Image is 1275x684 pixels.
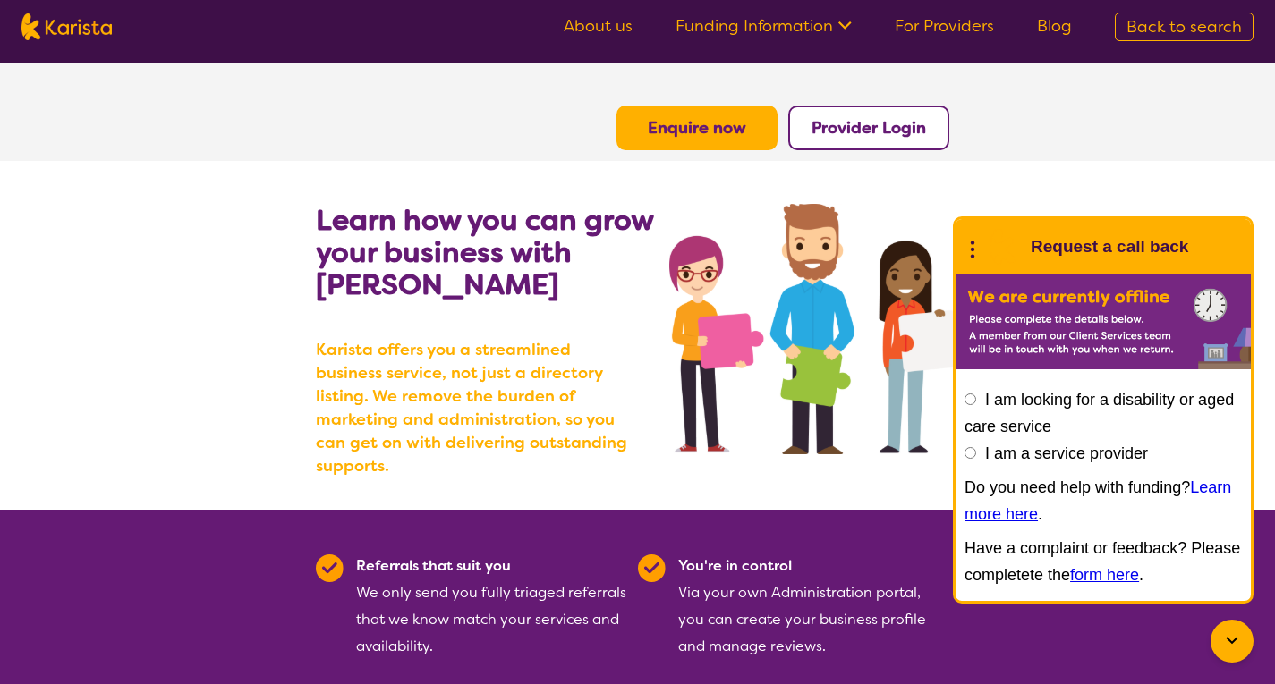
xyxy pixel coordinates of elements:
[676,15,852,37] a: Funding Information
[678,553,949,660] div: Via your own Administration portal, you can create your business profile and manage reviews.
[965,535,1242,588] p: Have a complaint or feedback? Please completete the .
[669,204,959,454] img: grow your business with Karista
[616,106,778,150] button: Enquire now
[1037,15,1072,37] a: Blog
[638,554,666,582] img: Tick
[965,474,1242,528] p: Do you need help with funding? .
[316,554,344,582] img: Tick
[985,444,1148,462] label: I am a service provider
[895,15,994,37] a: For Providers
[965,391,1234,435] label: I am looking for a disability or aged care service
[21,13,112,40] img: Karista logo
[1126,16,1242,38] span: Back to search
[1115,13,1254,41] a: Back to search
[812,117,926,139] a: Provider Login
[1070,566,1139,584] a: form here
[984,229,1020,265] img: Karista
[788,106,949,150] button: Provider Login
[564,15,633,37] a: About us
[648,117,746,139] a: Enquire now
[1031,233,1188,260] h1: Request a call back
[356,553,627,660] div: We only send you fully triaged referrals that we know match your services and availability.
[678,556,792,575] b: You're in control
[956,274,1251,369] img: Karista offline chat form to request call back
[356,556,511,575] b: Referrals that suit you
[316,338,638,477] b: Karista offers you a streamlined business service, not just a directory listing. We remove the bu...
[316,201,653,303] b: Learn how you can grow your business with [PERSON_NAME]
